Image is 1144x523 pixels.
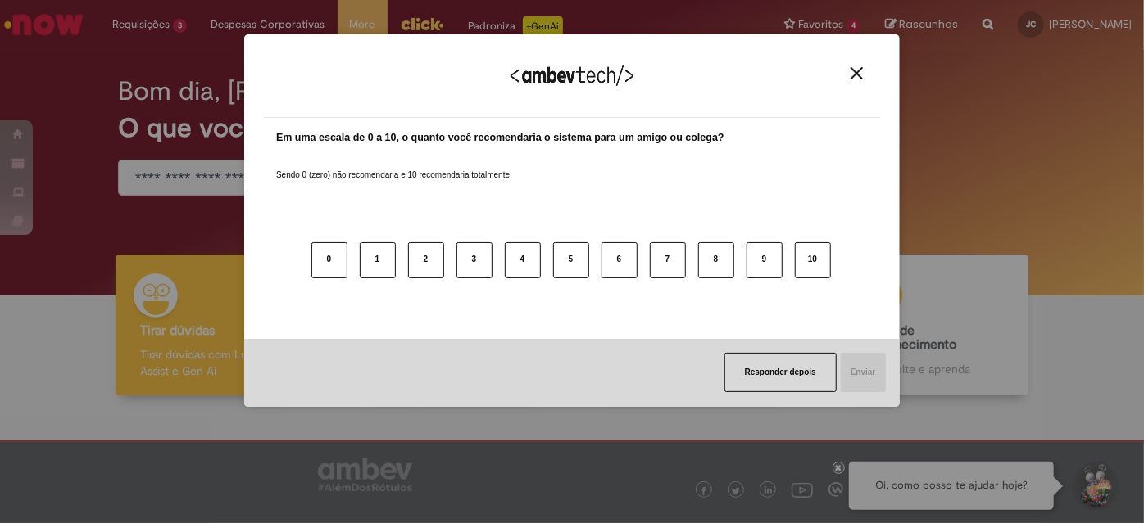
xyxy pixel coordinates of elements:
button: Responder depois [724,353,837,392]
button: 9 [747,242,783,278]
button: 4 [505,242,541,278]
button: Close [846,66,868,80]
label: Em uma escala de 0 a 10, o quanto você recomendaria o sistema para um amigo ou colega? [276,130,724,146]
button: 1 [360,242,396,278]
button: 0 [311,242,347,278]
button: 6 [602,242,638,278]
button: 10 [795,242,831,278]
label: Sendo 0 (zero) não recomendaria e 10 recomendaria totalmente. [276,150,512,181]
img: Close [851,67,863,79]
button: 5 [553,242,589,278]
button: 2 [408,242,444,278]
button: 3 [456,242,493,278]
button: 8 [698,242,734,278]
img: Logo Ambevtech [511,65,633,86]
button: 7 [650,242,686,278]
